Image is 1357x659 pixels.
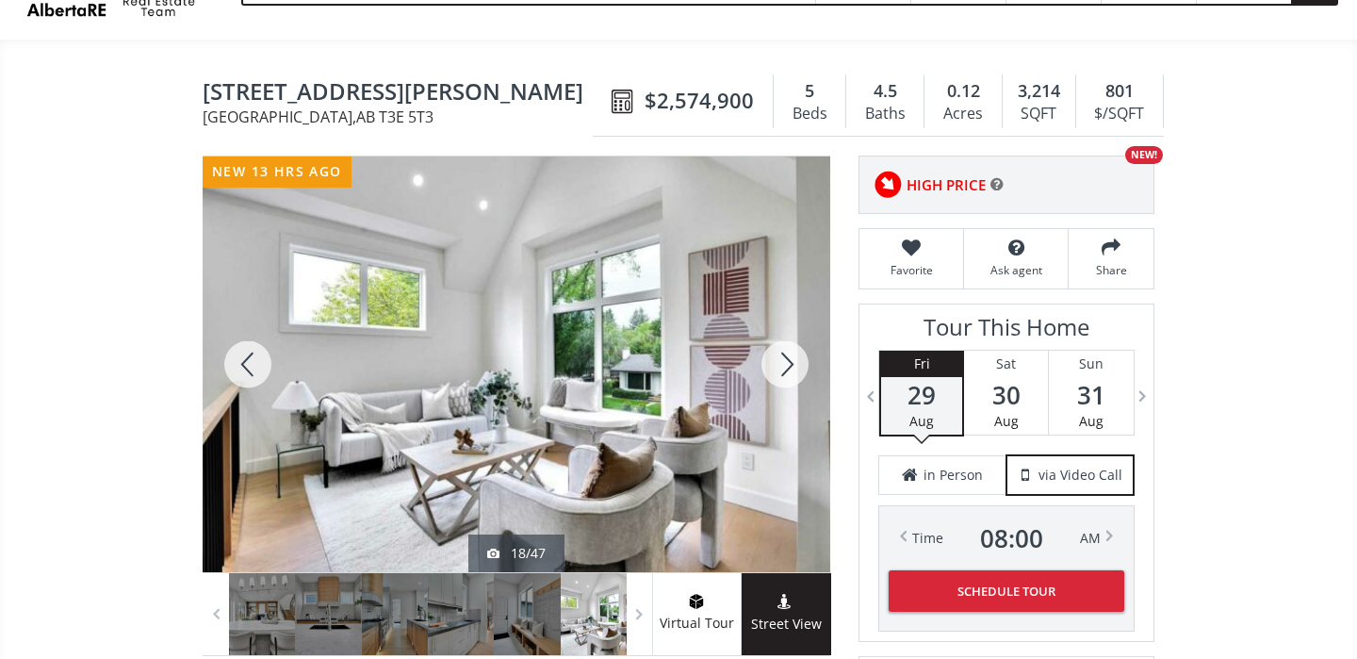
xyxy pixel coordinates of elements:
div: 6312 Lacombe Way SW Calgary, AB T3E 5T3 - Photo 18 of 47 [203,157,830,572]
div: Sun [1049,351,1134,377]
div: Baths [856,100,914,128]
div: Acres [934,100,991,128]
h3: Tour This Home [878,314,1135,350]
span: 3,214 [1018,79,1060,104]
span: via Video Call [1038,466,1122,485]
span: Share [1078,262,1144,278]
div: NEW! [1125,146,1163,164]
div: Fri [881,351,962,377]
span: Ask agent [973,262,1058,278]
div: 801 [1086,79,1153,104]
span: 08 : 00 [980,525,1043,552]
div: Sat [964,351,1048,377]
button: Schedule Tour [889,570,1124,612]
div: Time AM [912,525,1101,552]
span: HIGH PRICE [907,175,986,195]
div: 4.5 [856,79,914,104]
span: Aug [994,412,1019,430]
a: virtual tour iconVirtual Tour [652,573,742,655]
div: new 13 hrs ago [203,157,352,188]
span: 29 [881,382,962,408]
span: Aug [1079,412,1104,430]
span: Aug [909,412,934,430]
span: 30 [964,382,1048,408]
div: SQFT [1012,100,1066,128]
span: [GEOGRAPHIC_DATA] , AB T3E 5T3 [203,109,602,124]
span: 6312 Lacombe Way SW [203,79,602,108]
span: Favorite [869,262,954,278]
span: Street View [742,614,831,635]
span: $2,574,900 [645,86,754,115]
span: 31 [1049,382,1134,408]
span: in Person [924,466,983,485]
img: rating icon [869,166,907,204]
div: Beds [783,100,836,128]
div: 5 [783,79,836,104]
span: Virtual Tour [652,613,741,634]
div: 0.12 [934,79,991,104]
div: 18/47 [487,544,546,563]
img: virtual tour icon [687,594,706,609]
div: $/SQFT [1086,100,1153,128]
